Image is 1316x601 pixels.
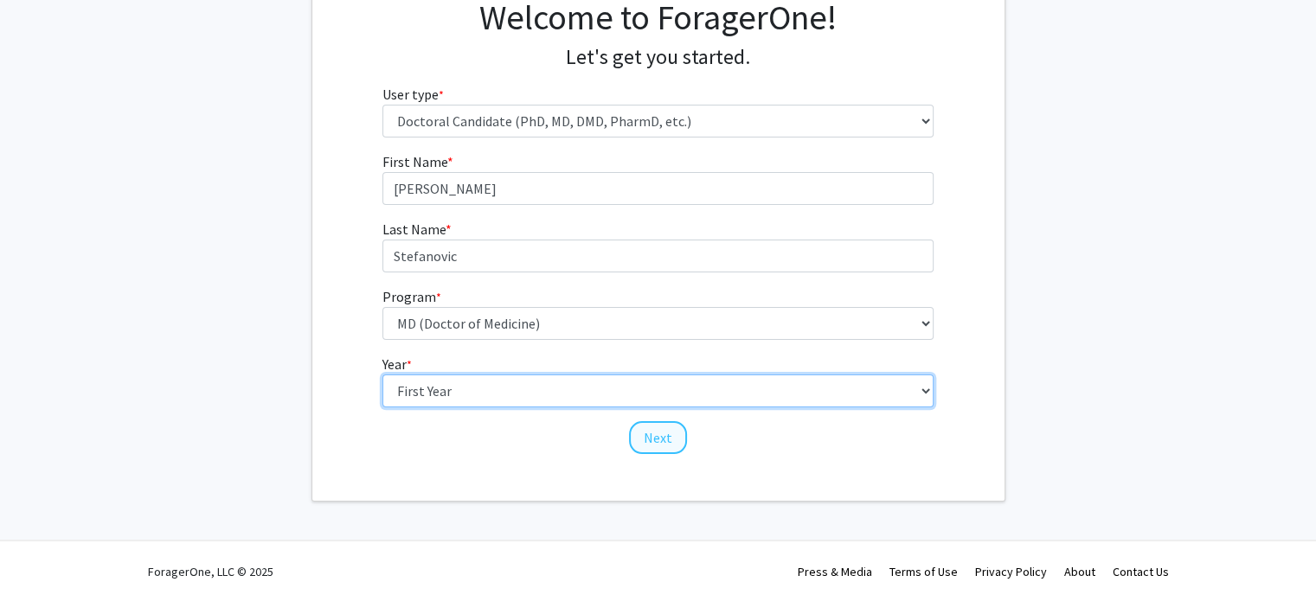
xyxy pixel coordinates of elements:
a: Press & Media [798,564,872,579]
a: Terms of Use [889,564,958,579]
label: Program [382,286,441,307]
button: Next [629,421,687,454]
a: Contact Us [1113,564,1169,579]
label: Year [382,354,412,374]
a: About [1064,564,1095,579]
h4: Let's get you started. [382,45,934,70]
label: User type [382,84,444,105]
iframe: Chat [13,523,74,588]
span: Last Name [382,221,446,238]
a: Privacy Policy [975,564,1047,579]
span: First Name [382,153,447,170]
